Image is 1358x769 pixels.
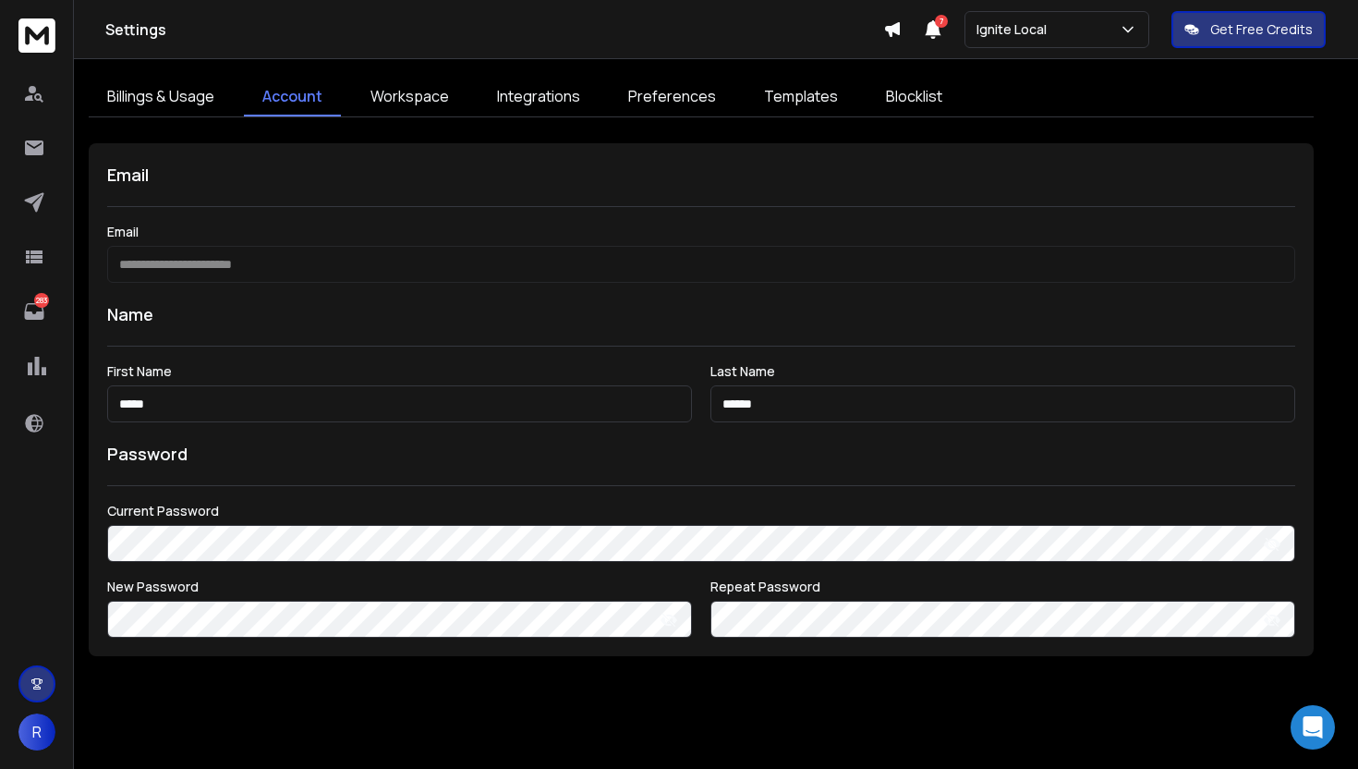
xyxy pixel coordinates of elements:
a: Preferences [610,78,734,116]
h1: Name [107,301,1295,327]
button: R [18,714,55,751]
label: Current Password [107,505,1295,518]
h1: Settings [105,18,883,41]
p: Get Free Credits [1210,20,1313,39]
span: 7 [935,15,948,28]
label: Email [107,226,1295,238]
a: Account [244,78,341,116]
a: Billings & Usage [89,78,233,116]
label: Last Name [710,365,1295,378]
a: Integrations [479,78,599,116]
h1: Password [107,441,188,467]
a: Blocklist [867,78,961,116]
p: Ignite Local [976,20,1054,39]
label: Repeat Password [710,580,1295,593]
h1: Email [107,162,1295,188]
label: First Name [107,365,692,378]
p: 283 [34,293,49,308]
button: Get Free Credits [1171,11,1326,48]
label: New Password [107,580,692,593]
a: Workspace [352,78,467,116]
div: Open Intercom Messenger [1291,705,1335,750]
a: Templates [746,78,856,116]
a: 283 [16,293,53,330]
